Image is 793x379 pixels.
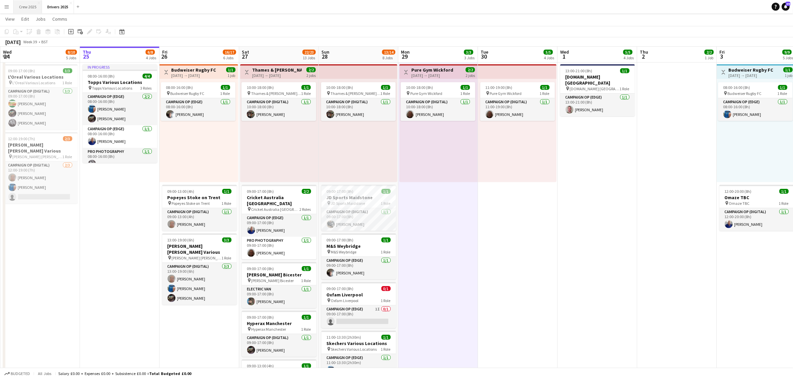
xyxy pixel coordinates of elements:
[3,64,78,130] app-job-card: 09:00-17:00 (8h)3/3L'Oreal Various Locations L'Oreal Various Locations1 RoleCampaign Op (Digital)...
[782,50,792,55] span: 9/9
[719,49,725,55] span: Fri
[481,49,488,55] span: Tue
[172,73,216,78] div: [DATE] → [DATE]
[321,305,396,328] app-card-role: Campaign Op (Edge)1I0/109:00-17:00 (8h)
[480,82,555,121] div: 11:00-19:00 (8h)1/1 Pure Gym Wickford1 RoleCampaign Op (Digital)1/111:00-19:00 (8h)[PERSON_NAME]
[143,74,152,79] span: 4/4
[242,214,316,237] app-card-role: Campaign Op (Edge)1/109:00-17:00 (8h)[PERSON_NAME]
[461,85,470,90] span: 1/1
[3,370,31,377] button: Budgeted
[83,64,157,163] app-job-card: In progress08:00-16:00 (8h)4/4Topps Various Locations Topps Various Locations3 RolesCampaign Op (...
[401,98,475,121] app-card-role: Campaign Op (Digital)1/110:00-18:00 (8h)[PERSON_NAME]
[242,237,316,259] app-card-role: Pro Photography1/109:00-17:00 (8h)[PERSON_NAME]
[172,255,222,260] span: [PERSON_NAME] [PERSON_NAME]
[321,49,329,55] span: Sun
[718,82,793,121] app-job-card: 08:00-16:00 (8h)1/1 Budweiser Rugby FC1 RoleCampaign Op (Edge)1/108:00-16:00 (8h)[PERSON_NAME]
[302,189,311,194] span: 2/2
[560,49,569,55] span: Wed
[171,91,204,96] span: Budweiser Rugby FC
[321,257,396,279] app-card-role: Campaign Op (Edge)1/109:00-17:00 (8h)[PERSON_NAME]
[411,67,453,73] h3: Pure Gym Wickford
[252,73,302,78] div: [DATE] → [DATE]
[33,15,48,23] a: Jobs
[228,72,235,78] div: 1 job
[5,16,15,22] span: View
[247,266,274,271] span: 09:00-17:00 (8h)
[718,53,725,60] span: 3
[146,55,156,60] div: 4 Jobs
[37,371,53,376] span: All jobs
[331,249,357,254] span: M&S Weybridge
[327,237,354,242] span: 09:00-17:00 (8h)
[13,154,63,159] span: [PERSON_NAME] [PERSON_NAME]
[149,371,191,376] span: Total Budgeted £0.00
[321,340,396,346] h3: Skechers Various Locations
[640,49,648,55] span: Thu
[783,67,793,72] span: 1/1
[242,185,316,259] div: 09:00-17:00 (8h)2/2Cricket Australia [GEOGRAPHIC_DATA] Cricket Australia [GEOGRAPHIC_DATA]2 Roles...
[401,82,475,121] div: 10:00-18:00 (8h)1/1 Pure Gym Wickford1 RoleCampaign Op (Digital)1/110:00-18:00 (8h)[PERSON_NAME]
[162,49,168,55] span: Fri
[241,82,316,121] div: 10:00-18:00 (8h)1/1 Thames & [PERSON_NAME] [GEOGRAPHIC_DATA]1 RoleCampaign Op (Digital)1/110:00-1...
[300,207,311,212] span: 2 Roles
[705,55,713,60] div: 1 Job
[50,15,70,23] a: Comms
[162,243,237,255] h3: [PERSON_NAME] [PERSON_NAME] Various
[321,354,396,377] app-card-role: Campaign Op (Edge)1/111:00-13:30 (2h30m)[PERSON_NAME]
[242,334,316,357] app-card-role: Campaign Op (Digital)1/109:00-17:00 (8h)[PERSON_NAME]
[381,201,391,206] span: 1 Role
[242,311,316,357] app-job-card: 09:00-17:00 (8h)1/1Hyperax Manchester Hyperax Manchester1 RoleCampaign Op (Digital)1/109:00-17:00...
[381,237,391,242] span: 1/1
[11,371,30,376] span: Budgeted
[778,91,787,96] span: 1 Role
[560,64,635,116] app-job-card: 13:00-21:00 (8h)1/1[DOMAIN_NAME] [GEOGRAPHIC_DATA] [DOMAIN_NAME] [GEOGRAPHIC_DATA]1 RoleCampaign ...
[321,208,396,231] app-card-role: Campaign Op (Digital)1/109:00-17:00 (8h)[PERSON_NAME]
[3,142,78,154] h3: [PERSON_NAME] [PERSON_NAME] Various
[779,189,789,194] span: 1/1
[8,136,35,141] span: 12:00-19:00 (7h)
[172,67,216,73] h3: Budweiser Rugby FC
[306,72,316,78] div: 2 jobs
[242,49,249,55] span: Sat
[83,93,157,125] app-card-role: Campaign Op (Edge)2/208:00-16:00 (8h)[PERSON_NAME][PERSON_NAME]
[321,292,396,298] h3: Oxfam Liverpool
[162,208,237,231] app-card-role: Campaign Op (Digital)1/109:00-13:00 (4h)[PERSON_NAME]
[301,85,311,90] span: 1/1
[779,201,789,206] span: 1 Role
[381,298,391,303] span: 1 Role
[729,67,773,73] h3: Budweiser Rugby FC
[540,85,550,90] span: 1/1
[560,74,635,86] h3: [DOMAIN_NAME] [GEOGRAPHIC_DATA]
[486,85,513,90] span: 11:00-19:00 (8h)
[302,315,311,320] span: 1/1
[381,85,390,90] span: 1/1
[3,88,78,130] app-card-role: Campaign Op (Digital)3/309:00-17:00 (8h)[PERSON_NAME][PERSON_NAME][PERSON_NAME]
[301,327,311,332] span: 1 Role
[544,50,553,55] span: 5/5
[411,73,453,78] div: [DATE] → [DATE]
[321,233,396,279] div: 09:00-17:00 (8h)1/1M&S Weybridge M&S Weybridge1 RoleCampaign Op (Edge)1/109:00-17:00 (8h)[PERSON_...
[14,0,42,13] button: Crew 2025
[222,189,231,194] span: 1/1
[21,16,29,22] span: Edit
[410,91,442,96] span: Pure Gym Wickford
[782,3,790,11] a: 39
[168,237,195,242] span: 13:00-19:00 (6h)
[63,68,72,73] span: 3/3
[3,132,78,203] app-job-card: 12:00-19:00 (7h)2/3[PERSON_NAME] [PERSON_NAME] Various [PERSON_NAME] [PERSON_NAME]1 RoleCampaign ...
[241,98,316,121] app-card-role: Campaign Op (Digital)1/110:00-18:00 (8h)[PERSON_NAME]
[620,86,629,91] span: 1 Role
[540,91,550,96] span: 1 Role
[141,86,152,91] span: 3 Roles
[302,363,311,368] span: 1/1
[162,194,237,200] h3: Popeyes Stoke on Trent
[460,91,470,96] span: 1 Role
[623,50,632,55] span: 5/5
[566,68,593,73] span: 13:00-21:00 (8h)
[19,15,32,23] a: Edit
[36,16,46,22] span: Jobs
[5,39,21,45] div: [DATE]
